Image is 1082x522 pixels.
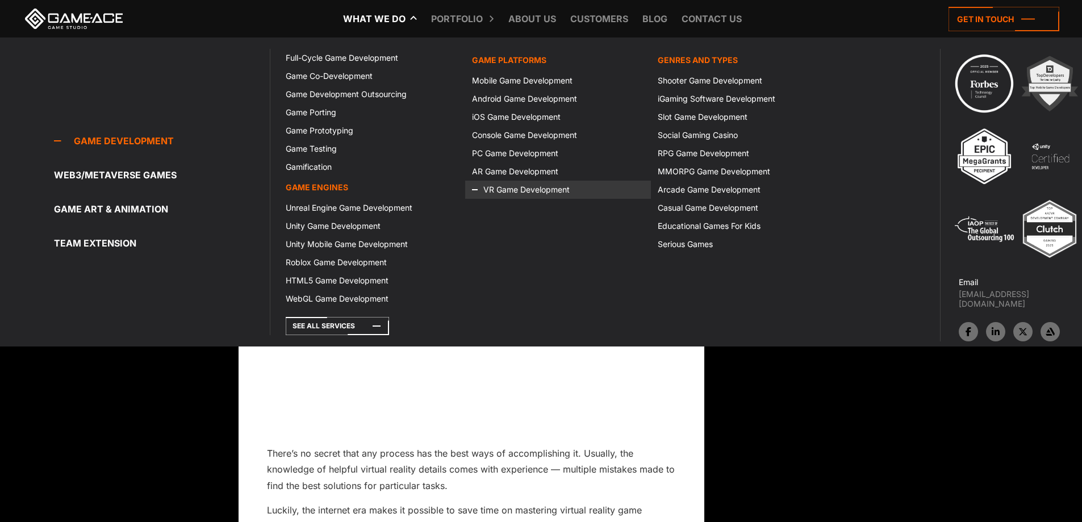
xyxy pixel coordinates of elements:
a: [EMAIL_ADDRESS][DOMAIN_NAME] [959,289,1082,308]
a: Game Prototyping [279,122,465,140]
a: Educational Games For Kids [651,217,837,235]
img: Top ar vr development company gaming 2025 game ace [1018,198,1081,260]
a: MMORPG Game Development [651,162,837,181]
img: 4 [1019,125,1081,187]
a: Gamification [279,158,465,176]
img: 3 [953,125,1016,187]
a: See All Services [286,317,389,335]
a: Game Development Outsourcing [279,85,465,103]
a: Roblox Game Development [279,253,465,272]
a: PC Game Development [465,144,651,162]
a: Shooter Game Development [651,72,837,90]
a: AR Game Development [465,162,651,181]
a: Web3/Metaverse Games [54,164,270,186]
a: iGaming Software Development [651,90,837,108]
img: Technology council badge program ace 2025 game ace [953,52,1016,115]
a: RPG Game Development [651,144,837,162]
a: Unity Mobile Game Development [279,235,465,253]
a: Unreal Engine Game Development [279,199,465,217]
a: Game Art & Animation [54,198,270,220]
a: VR Game Development [465,181,651,199]
a: Mobile Game Development [465,72,651,90]
img: 2 [1018,52,1081,115]
a: Game Co-Development [279,67,465,85]
a: Unity Game Development [279,217,465,235]
strong: Email [959,277,978,287]
img: 5 [953,198,1016,260]
a: Game Engines [279,176,465,199]
a: Android Game Development [465,90,651,108]
a: Genres and Types [651,49,837,72]
p: There’s no secret that any process has the best ways of accomplishing it. Usually, the knowledge ... [267,445,676,494]
a: WebGL Game Development [279,290,465,308]
a: Slot Game Development [651,108,837,126]
a: Serious Games [651,235,837,253]
a: Game platforms [465,49,651,72]
a: Team Extension [54,232,270,254]
a: Casual Game Development [651,199,837,217]
a: HTML5 Game Development [279,272,465,290]
a: Social Gaming Casino [651,126,837,144]
a: Game development [54,130,270,152]
a: iOS Game Development [465,108,651,126]
a: Game Testing [279,140,465,158]
a: Get in touch [949,7,1059,31]
a: Arcade Game Development [651,181,837,199]
a: Game Porting [279,103,465,122]
a: Console Game Development [465,126,651,144]
a: Full-Cycle Game Development [279,49,465,67]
